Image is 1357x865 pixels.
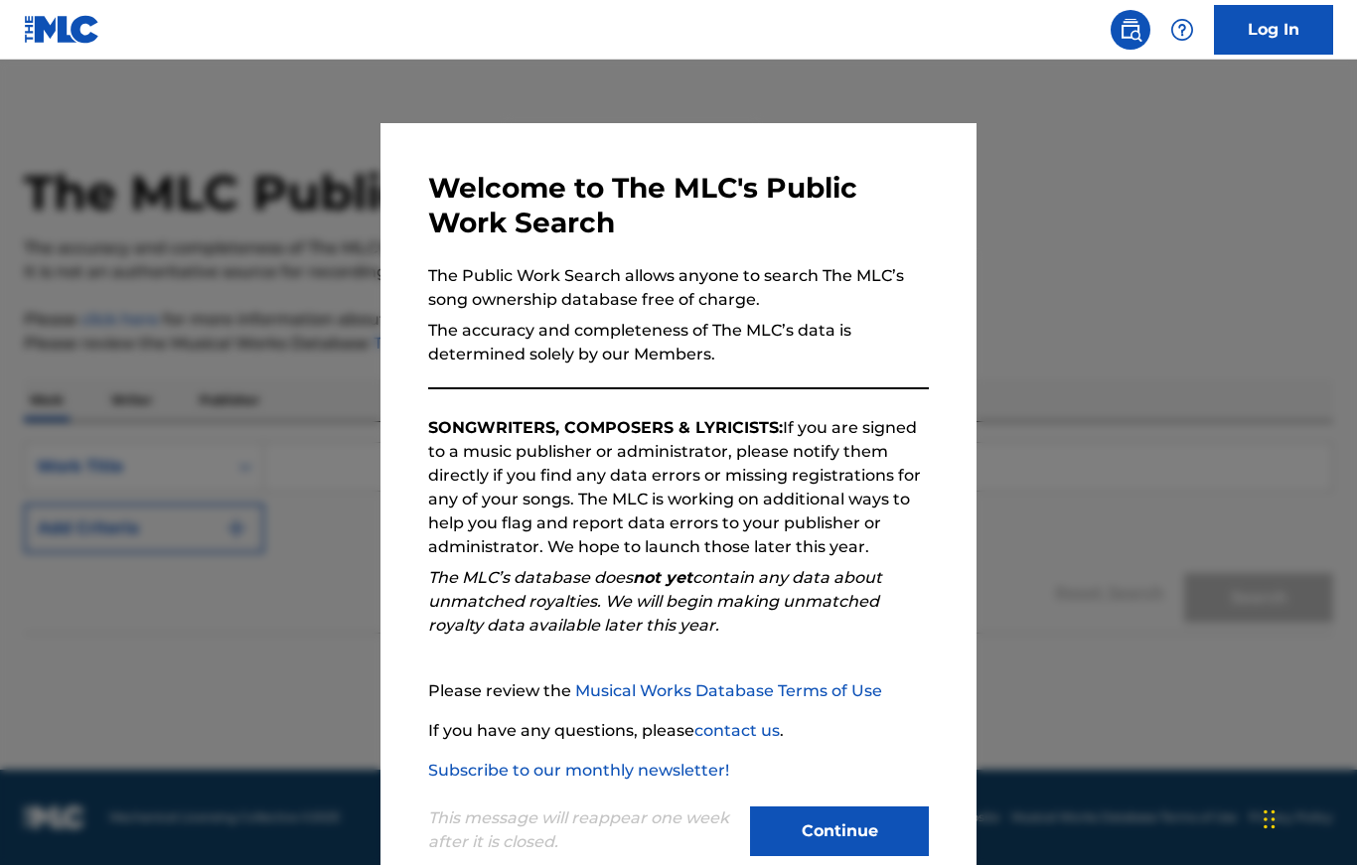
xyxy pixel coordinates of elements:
[428,719,929,743] p: If you have any questions, please .
[428,319,929,366] p: The accuracy and completeness of The MLC’s data is determined solely by our Members.
[694,721,780,740] a: contact us
[428,679,929,703] p: Please review the
[1264,790,1276,849] div: Ziehen
[428,568,882,635] em: The MLC’s database does contain any data about unmatched royalties. We will begin making unmatche...
[428,171,929,240] h3: Welcome to The MLC's Public Work Search
[1119,18,1142,42] img: search
[633,568,692,587] strong: not yet
[1214,5,1333,55] a: Log In
[575,681,882,700] a: Musical Works Database Terms of Use
[1258,770,1357,865] iframe: Chat Widget
[750,806,929,856] button: Continue
[428,806,738,854] p: This message will reappear one week after it is closed.
[1162,10,1202,50] div: Help
[1258,770,1357,865] div: Chat-Widget
[428,761,729,780] a: Subscribe to our monthly newsletter!
[428,418,783,437] strong: SONGWRITERS, COMPOSERS & LYRICISTS:
[1111,10,1150,50] a: Public Search
[428,264,929,312] p: The Public Work Search allows anyone to search The MLC’s song ownership database free of charge.
[1170,18,1194,42] img: help
[428,416,929,559] p: If you are signed to a music publisher or administrator, please notify them directly if you find ...
[24,15,100,44] img: MLC Logo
